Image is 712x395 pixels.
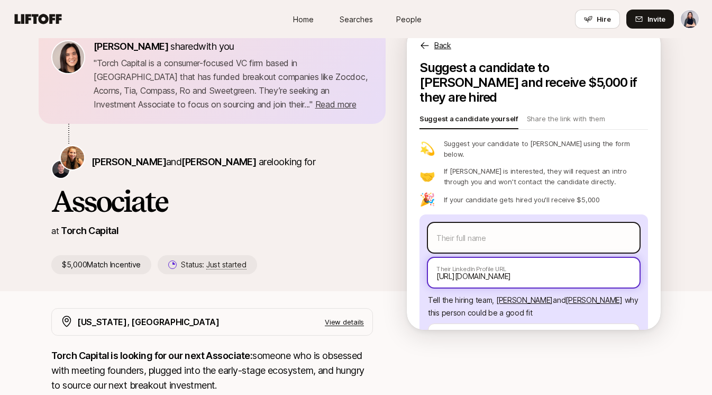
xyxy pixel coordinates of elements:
[553,295,623,304] span: and
[61,225,118,236] a: Torch Capital
[198,41,234,52] span: with you
[181,156,256,167] span: [PERSON_NAME]
[61,146,84,169] img: Katie Reiner
[94,39,239,54] p: shared
[575,10,620,29] button: Hire
[396,14,422,25] span: People
[51,224,59,238] p: at
[181,258,246,271] p: Status:
[330,10,382,29] a: Searches
[51,350,252,361] strong: Torch Capital is looking for our next Associate:
[52,41,84,73] img: 71d7b91d_d7cb_43b4_a7ea_a9b2f2cc6e03.jpg
[51,185,373,217] h1: Associate
[206,260,247,270] span: Just started
[434,39,451,52] p: Back
[565,295,622,304] span: [PERSON_NAME]
[52,161,69,178] img: Christopher Harper
[419,142,435,155] p: 💫
[382,10,435,29] a: People
[51,348,373,393] p: someone who is obsessed with meeting founders, plugged into the early-stage ecosystem, and hungry...
[597,14,611,24] span: Hire
[166,156,256,167] span: and
[293,14,314,25] span: Home
[315,99,357,110] span: Read more
[681,10,699,28] img: Kendall Crocker
[419,170,435,183] p: 🤝
[444,194,600,205] p: If your candidate gets hired you'll receive $5,000
[419,60,648,105] p: Suggest a candidate to [PERSON_NAME] and receive $5,000 if they are hired
[325,317,364,327] p: View details
[527,113,605,128] p: Share the link with them
[419,193,435,206] p: 🎉
[94,56,373,111] p: " Torch Capital is a consumer-focused VC firm based in [GEOGRAPHIC_DATA] that has funded breakout...
[277,10,330,29] a: Home
[77,315,220,329] p: [US_STATE], [GEOGRAPHIC_DATA]
[444,166,648,187] p: If [PERSON_NAME] is interested, they will request an intro through you and won't contact the cand...
[444,138,648,159] p: Suggest your candidate to [PERSON_NAME] using the form below.
[419,113,518,128] p: Suggest a candidate yourself
[680,10,699,29] button: Kendall Crocker
[428,294,640,319] p: Tell the hiring team, why this person could be a good fit
[94,41,168,52] span: [PERSON_NAME]
[626,10,674,29] button: Invite
[340,14,373,25] span: Searches
[92,155,315,169] p: are looking for
[51,255,151,274] p: $5,000 Match Incentive
[647,14,665,24] span: Invite
[496,295,553,304] span: [PERSON_NAME]
[92,156,166,167] span: [PERSON_NAME]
